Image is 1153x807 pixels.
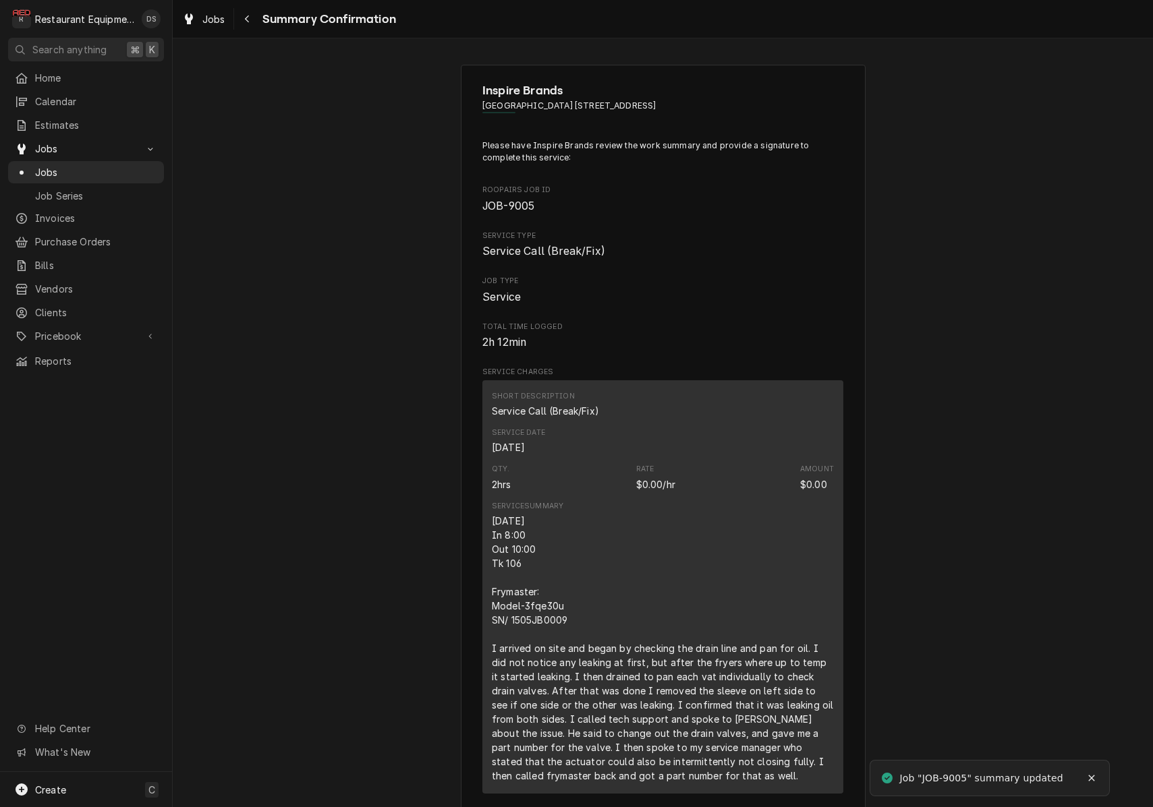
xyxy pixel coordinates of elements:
[482,380,843,794] div: Line Item
[482,200,534,212] span: JOB-9005
[202,12,225,26] span: Jobs
[258,10,396,28] span: Summary Confirmation
[482,367,843,799] div: Service Charges
[482,82,843,100] span: Name
[492,427,545,438] div: Service Date
[8,231,164,253] a: Purchase Orders
[482,367,843,378] span: Service Charges
[482,276,843,287] span: Job Type
[35,745,156,759] span: What's New
[148,783,155,797] span: C
[482,140,843,165] p: Please have Inspire Brands review the work summary and provide a signature to complete this service:
[482,380,843,800] div: Service Charges List
[8,114,164,136] a: Estimates
[35,165,157,179] span: Jobs
[8,207,164,229] a: Invoices
[142,9,161,28] div: Derek Stewart's Avatar
[636,464,654,475] div: Rate
[482,245,605,258] span: Service Call (Break/Fix)
[492,391,575,402] div: Short Description
[35,721,156,736] span: Help Center
[482,322,843,351] div: Total Time Logged
[636,464,675,491] div: Price
[32,42,107,57] span: Search anything
[800,464,834,475] div: Amount
[8,350,164,372] a: Reports
[482,289,843,305] span: Job Type
[482,291,521,303] span: Service
[492,440,525,454] div: Service Date
[8,161,164,183] a: Jobs
[482,322,843,332] span: Total Time Logged
[482,82,843,123] div: Client Information
[35,258,157,272] span: Bills
[482,231,843,260] div: Service Type
[8,278,164,300] a: Vendors
[482,231,843,241] span: Service Type
[899,771,1065,785] div: Job "JOB-9005" summary updated
[8,138,164,160] a: Go to Jobs
[8,67,164,89] a: Home
[130,42,140,57] span: ⌘
[482,243,843,260] span: Service Type
[482,336,526,349] span: 2h 12min
[177,8,231,30] a: Jobs
[492,501,563,512] div: Service Summary
[800,464,834,491] div: Amount
[35,329,137,343] span: Pricebook
[35,211,157,225] span: Invoices
[35,12,134,26] div: Restaurant Equipment Diagnostics
[492,404,599,418] div: Short Description
[492,477,511,491] div: Quantity
[8,741,164,763] a: Go to What's New
[492,391,599,418] div: Short Description
[8,254,164,276] a: Bills
[8,717,164,740] a: Go to Help Center
[492,464,511,491] div: Quantity
[8,325,164,347] a: Go to Pricebook
[35,118,157,132] span: Estimates
[12,9,31,28] div: R
[492,514,834,783] div: [DATE] In 8:00 Out 10:00 Tk 106 Frymaster: Model-3fqe30u SN/ 1505JB0009 I arrived on site and beg...
[12,9,31,28] div: Restaurant Equipment Diagnostics's Avatar
[492,427,545,454] div: Service Date
[8,38,164,61] button: Search anything⌘K
[8,301,164,324] a: Clients
[482,185,843,196] span: Roopairs Job ID
[8,90,164,113] a: Calendar
[142,9,161,28] div: DS
[482,276,843,305] div: Job Type
[35,235,157,249] span: Purchase Orders
[35,189,157,203] span: Job Series
[35,282,157,296] span: Vendors
[8,185,164,207] a: Job Series
[35,94,157,109] span: Calendar
[482,334,843,351] span: Total Time Logged
[482,185,843,214] div: Roopairs Job ID
[636,477,675,491] div: Price
[35,142,137,156] span: Jobs
[35,71,157,85] span: Home
[35,784,66,796] span: Create
[482,100,843,112] span: Address
[237,8,258,30] button: Navigate back
[35,305,157,320] span: Clients
[800,477,827,491] div: Amount
[35,354,157,368] span: Reports
[482,198,843,214] span: Roopairs Job ID
[149,42,155,57] span: K
[492,464,510,475] div: Qty.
